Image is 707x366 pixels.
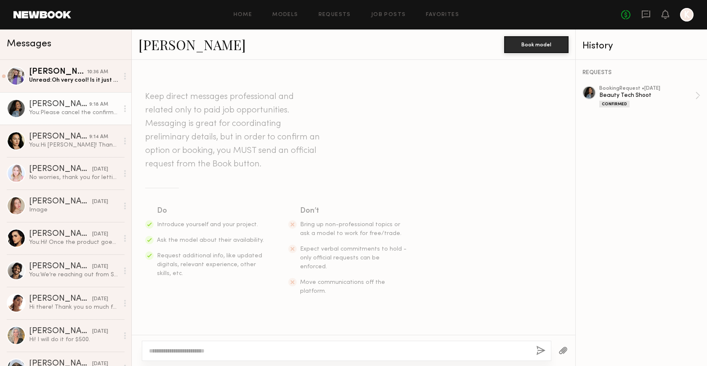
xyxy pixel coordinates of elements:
a: Requests [319,12,351,18]
div: [PERSON_NAME] [29,133,89,141]
span: Introduce yourself and your project. [157,222,258,227]
div: [PERSON_NAME] [29,100,89,109]
div: You: Please cancel the confirmation! Thanks [29,109,119,117]
a: Home [234,12,252,18]
button: Book model [504,36,569,53]
div: [PERSON_NAME] [29,262,92,271]
div: [DATE] [92,295,108,303]
div: [PERSON_NAME] [29,198,92,206]
span: Request additional info, like updated digitals, relevant experience, other skills, etc. [157,253,262,276]
div: [DATE] [92,198,108,206]
div: Unread: Oh very cool! Is it just b- roll footage or also scripted shots? [29,76,119,84]
div: REQUESTS [582,70,700,76]
span: Messages [7,39,51,49]
div: booking Request • [DATE] [599,86,695,91]
span: Move communications off the platform. [300,280,385,294]
div: You: Hi [PERSON_NAME]! Thank you for accepting- please come with hair and light/natural makeup do... [29,141,119,149]
div: You: Hi! Once the product goes live I can share! [29,238,119,246]
div: [DATE] [92,328,108,336]
a: Book model [504,40,569,48]
div: [PERSON_NAME] [29,230,92,238]
div: You: We’re reaching out from SUTRA—we’ll be at a trade show this week in [GEOGRAPHIC_DATA] at the... [29,271,119,279]
div: 10:36 AM [87,68,108,76]
div: Image [29,206,119,214]
div: 9:14 AM [89,133,108,141]
a: Job Posts [371,12,406,18]
div: Beauty Tech Shoot [599,91,695,99]
span: Expect verbal commitments to hold - only official requests can be enforced. [300,246,407,270]
div: [PERSON_NAME] [29,295,92,303]
a: Favorites [426,12,459,18]
div: [DATE] [92,263,108,271]
header: Keep direct messages professional and related only to paid job opportunities. Messaging is great ... [145,90,322,171]
div: Do [157,205,265,217]
a: bookingRequest •[DATE]Beauty Tech ShootConfirmed [599,86,700,107]
a: K [680,8,694,21]
div: [PERSON_NAME] [29,68,87,76]
div: [DATE] [92,230,108,238]
div: [PERSON_NAME] [29,165,92,174]
span: Ask the model about their availability. [157,238,264,243]
div: Hi there! Thank you so much for reaching out and considering me for this opportunity , I’d love t... [29,303,119,311]
span: Bring up non-professional topics or ask a model to work for free/trade. [300,222,401,236]
div: History [582,41,700,51]
div: Confirmed [599,101,630,107]
div: Hi! I will do it for $500. [29,336,119,344]
a: Models [272,12,298,18]
div: Don’t [300,205,408,217]
div: [DATE] [92,166,108,174]
div: 9:18 AM [89,101,108,109]
div: [PERSON_NAME] [29,327,92,336]
div: No worries, thank you for letting me know :) Looking forward to the shoot! [29,174,119,182]
a: [PERSON_NAME] [138,35,246,53]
